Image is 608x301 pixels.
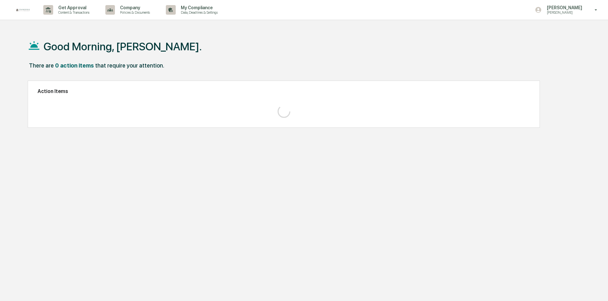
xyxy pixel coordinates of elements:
[53,5,93,10] p: Get Approval
[38,88,530,94] h2: Action Items
[176,10,221,15] p: Data, Deadlines & Settings
[29,62,54,69] div: There are
[15,8,31,11] img: logo
[115,10,153,15] p: Policies & Documents
[53,10,93,15] p: Content & Transactions
[542,10,585,15] p: [PERSON_NAME]
[44,40,202,53] h1: Good Morning, [PERSON_NAME].
[542,5,585,10] p: [PERSON_NAME]
[95,62,164,69] div: that require your attention.
[176,5,221,10] p: My Compliance
[55,62,94,69] div: 0 action items
[115,5,153,10] p: Company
